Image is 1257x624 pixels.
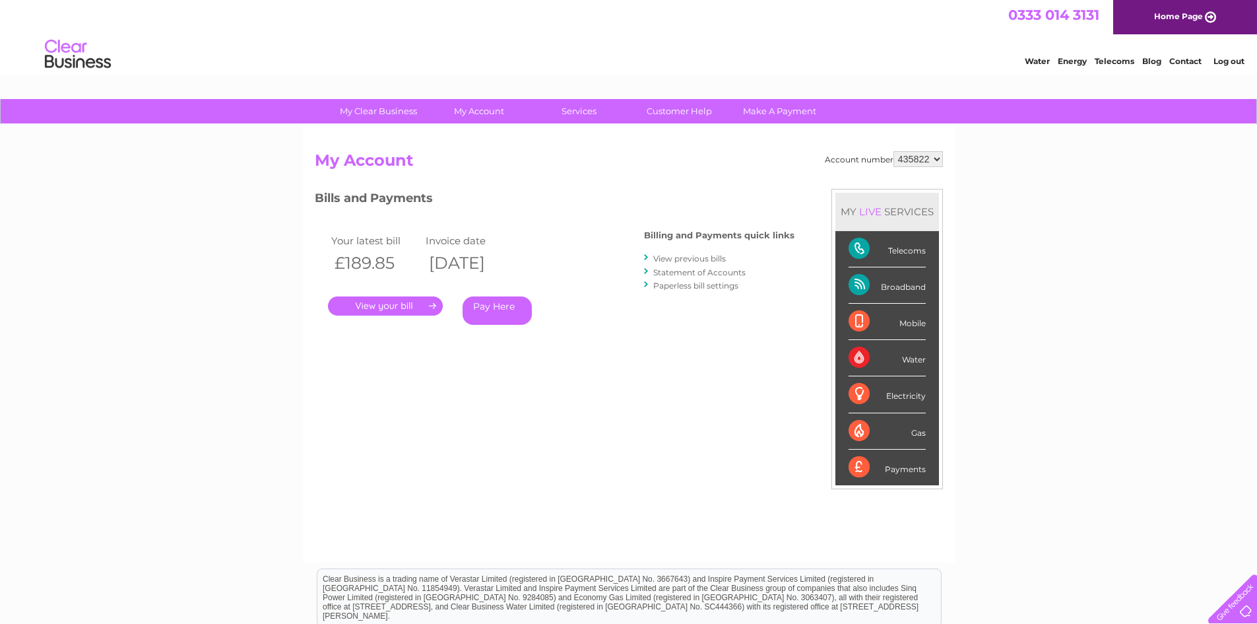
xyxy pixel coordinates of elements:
[625,99,734,123] a: Customer Help
[422,232,517,250] td: Invoice date
[653,281,738,291] a: Paperless bill settings
[849,376,926,413] div: Electricity
[849,304,926,340] div: Mobile
[825,151,943,167] div: Account number
[315,189,794,212] h3: Bills and Payments
[422,250,517,277] th: [DATE]
[424,99,533,123] a: My Account
[463,296,532,325] a: Pay Here
[725,99,834,123] a: Make A Payment
[328,296,443,316] a: .
[1095,56,1134,66] a: Telecoms
[849,450,926,485] div: Payments
[1025,56,1050,66] a: Water
[1142,56,1161,66] a: Blog
[856,205,884,218] div: LIVE
[849,340,926,376] div: Water
[328,250,423,277] th: £189.85
[644,230,794,240] h4: Billing and Payments quick links
[315,151,943,176] h2: My Account
[1169,56,1202,66] a: Contact
[849,267,926,304] div: Broadband
[653,267,746,277] a: Statement of Accounts
[653,254,726,263] a: View previous bills
[1008,7,1099,23] a: 0333 014 3131
[324,99,433,123] a: My Clear Business
[328,232,423,250] td: Your latest bill
[525,99,633,123] a: Services
[44,34,112,75] img: logo.png
[849,231,926,267] div: Telecoms
[835,193,939,230] div: MY SERVICES
[317,7,941,64] div: Clear Business is a trading name of Verastar Limited (registered in [GEOGRAPHIC_DATA] No. 3667643...
[1213,56,1244,66] a: Log out
[849,413,926,450] div: Gas
[1058,56,1087,66] a: Energy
